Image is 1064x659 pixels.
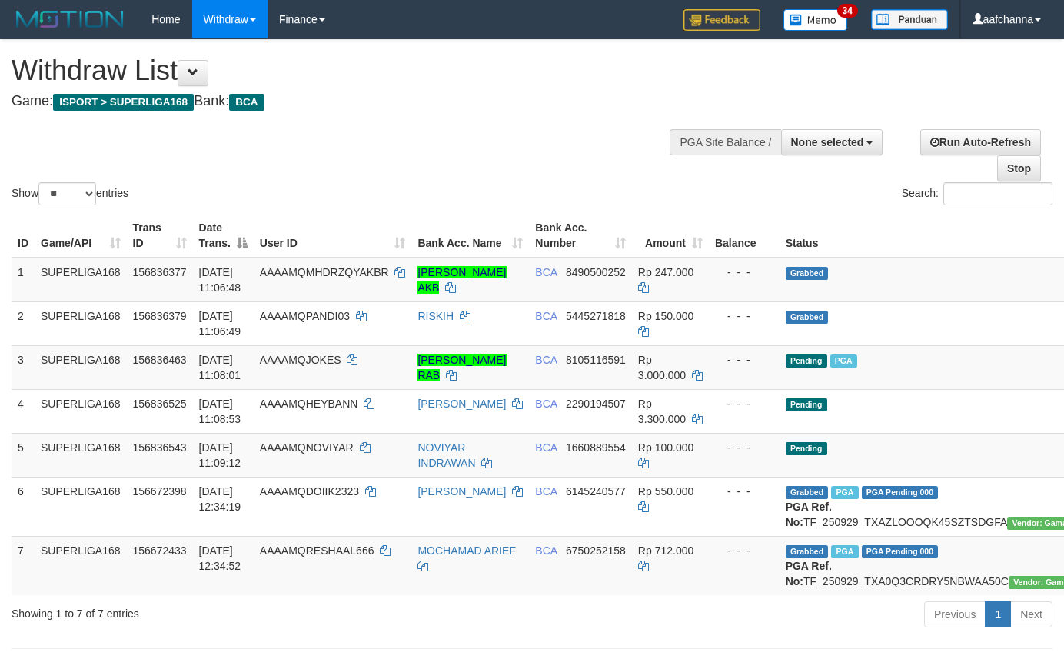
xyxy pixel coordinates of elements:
[12,214,35,258] th: ID
[12,94,694,109] h4: Game: Bank:
[127,214,193,258] th: Trans ID: activate to sort column ascending
[133,544,187,557] span: 156672433
[786,545,829,558] span: Grabbed
[260,485,359,498] span: AAAAMQDOIIK2323
[638,485,693,498] span: Rp 550.000
[229,94,264,111] span: BCA
[535,266,557,278] span: BCA
[417,398,506,410] a: [PERSON_NAME]
[786,560,832,587] b: PGA Ref. No:
[12,433,35,477] td: 5
[632,214,709,258] th: Amount: activate to sort column ascending
[683,9,760,31] img: Feedback.jpg
[199,485,241,513] span: [DATE] 12:34:19
[35,389,127,433] td: SUPERLIGA168
[670,129,780,155] div: PGA Site Balance /
[924,601,986,627] a: Previous
[781,129,883,155] button: None selected
[638,441,693,454] span: Rp 100.000
[417,310,454,322] a: RISKIH
[715,543,773,558] div: - - -
[1010,601,1052,627] a: Next
[786,354,827,368] span: Pending
[260,544,374,557] span: AAAAMQRESHAAL666
[791,136,864,148] span: None selected
[12,477,35,536] td: 6
[902,182,1052,205] label: Search:
[53,94,194,111] span: ISPORT > SUPERLIGA168
[830,354,857,368] span: Marked by aafsoycanthlai
[260,441,354,454] span: AAAAMQNOVIYAR
[417,441,475,469] a: NOVIYAR INDRAWAN
[12,301,35,345] td: 2
[133,266,187,278] span: 156836377
[529,214,632,258] th: Bank Acc. Number: activate to sort column ascending
[786,501,832,528] b: PGA Ref. No:
[35,433,127,477] td: SUPERLIGA168
[783,9,848,31] img: Button%20Memo.svg
[133,310,187,322] span: 156836379
[831,545,858,558] span: Marked by aafsoycanthlai
[411,214,529,258] th: Bank Acc. Name: activate to sort column ascending
[35,477,127,536] td: SUPERLIGA168
[715,308,773,324] div: - - -
[199,544,241,572] span: [DATE] 12:34:52
[12,389,35,433] td: 4
[638,354,686,381] span: Rp 3.000.000
[260,354,341,366] span: AAAAMQJOKES
[535,310,557,322] span: BCA
[715,352,773,368] div: - - -
[133,441,187,454] span: 156836543
[638,310,693,322] span: Rp 150.000
[133,485,187,498] span: 156672398
[786,442,827,455] span: Pending
[786,398,827,411] span: Pending
[943,182,1052,205] input: Search:
[566,266,626,278] span: Copy 8490500252 to clipboard
[831,486,858,499] span: Marked by aafsoycanthlai
[786,311,829,324] span: Grabbed
[535,441,557,454] span: BCA
[920,129,1041,155] a: Run Auto-Refresh
[199,310,241,338] span: [DATE] 11:06:49
[535,398,557,410] span: BCA
[709,214,780,258] th: Balance
[638,544,693,557] span: Rp 712.000
[566,544,626,557] span: Copy 6750252158 to clipboard
[715,484,773,499] div: - - -
[12,345,35,389] td: 3
[862,486,939,499] span: PGA Pending
[12,258,35,302] td: 1
[566,485,626,498] span: Copy 6145240577 to clipboard
[566,354,626,366] span: Copy 8105116591 to clipboard
[12,536,35,595] td: 7
[12,182,128,205] label: Show entries
[38,182,96,205] select: Showentries
[12,55,694,86] h1: Withdraw List
[715,265,773,280] div: - - -
[133,398,187,410] span: 156836525
[35,258,127,302] td: SUPERLIGA168
[199,441,241,469] span: [DATE] 11:09:12
[35,214,127,258] th: Game/API: activate to sort column ascending
[260,310,350,322] span: AAAAMQPANDI03
[638,266,693,278] span: Rp 247.000
[12,8,128,31] img: MOTION_logo.png
[535,544,557,557] span: BCA
[871,9,948,30] img: panduan.png
[715,440,773,455] div: - - -
[985,601,1011,627] a: 1
[638,398,686,425] span: Rp 3.300.000
[193,214,254,258] th: Date Trans.: activate to sort column descending
[199,354,241,381] span: [DATE] 11:08:01
[566,441,626,454] span: Copy 1660889554 to clipboard
[417,485,506,498] a: [PERSON_NAME]
[535,485,557,498] span: BCA
[786,267,829,280] span: Grabbed
[997,155,1041,181] a: Stop
[535,354,557,366] span: BCA
[837,4,858,18] span: 34
[35,345,127,389] td: SUPERLIGA168
[862,545,939,558] span: PGA Pending
[133,354,187,366] span: 156836463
